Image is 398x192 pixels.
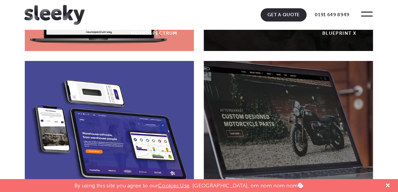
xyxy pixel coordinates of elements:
p: By using this site you agree to our . [GEOGRAPHIC_DATA], om nom nom nom [74,179,303,189]
div: Blueprint X [322,30,356,36]
img: Sleeky Web Design Newcastle [24,5,85,25]
div: Neurospectrum [131,30,178,36]
a: Cookies Use [158,182,190,189]
a: Get A Quote [261,8,307,22]
a: 0191 649 8949 [308,8,356,22]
